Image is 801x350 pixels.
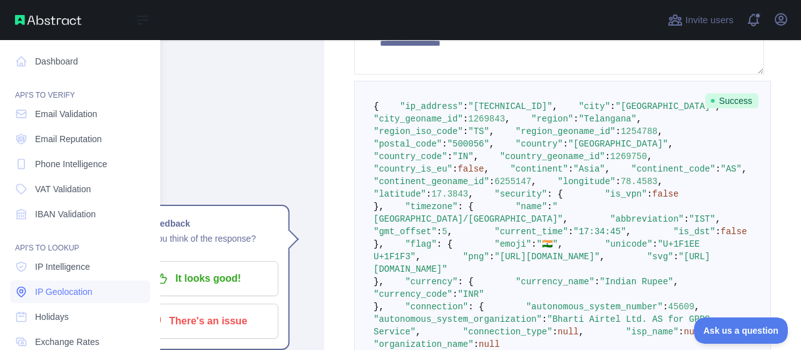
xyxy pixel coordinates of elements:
[447,227,452,237] span: ,
[658,126,663,136] span: ,
[457,164,484,174] span: false
[705,93,758,108] span: Success
[558,177,615,187] span: "longitude"
[579,101,610,111] span: "city"
[35,133,102,145] span: Email Reputation
[599,252,605,262] span: ,
[374,302,384,312] span: },
[10,103,150,125] a: Email Validation
[553,101,558,111] span: ,
[610,101,615,111] span: :
[510,164,568,174] span: "continent"
[684,214,689,224] span: :
[10,281,150,303] a: IP Geolocation
[416,327,421,337] span: ,
[573,164,605,174] span: "Asia"
[463,114,468,124] span: :
[616,101,716,111] span: "[GEOGRAPHIC_DATA]"
[547,189,563,199] span: : {
[405,202,457,212] span: "timezone"
[573,114,578,124] span: :
[542,314,547,324] span: :
[653,239,658,249] span: :
[547,202,552,212] span: :
[463,101,468,111] span: :
[457,277,473,287] span: : {
[35,158,107,170] span: Phone Intelligence
[573,227,626,237] span: "17:34:45"
[605,239,653,249] span: "unicode"
[516,126,616,136] span: "region_geoname_id"
[647,252,673,262] span: "svg"
[626,327,678,337] span: "isp_name"
[494,227,568,237] span: "current_time"
[416,252,421,262] span: ,
[494,177,531,187] span: 6255147
[457,202,473,212] span: : {
[579,114,636,124] span: "Telangana"
[599,277,673,287] span: "Indian Rupee"
[442,139,447,149] span: :
[621,126,658,136] span: 1254788
[10,255,150,278] a: IP Intelligence
[558,327,579,337] span: null
[374,101,379,111] span: {
[647,152,652,162] span: ,
[400,101,463,111] span: "ip_address"
[610,152,647,162] span: 1269750
[463,252,489,262] span: "png"
[610,214,684,224] span: "abbreviation"
[35,260,90,273] span: IP Intelligence
[10,128,150,150] a: Email Reputation
[10,50,150,73] a: Dashboard
[558,239,563,249] span: ,
[579,327,584,337] span: ,
[531,114,573,124] span: "region"
[468,302,484,312] span: : {
[374,126,463,136] span: "region_iso_code"
[715,227,720,237] span: :
[405,277,457,287] span: "currency"
[35,183,91,195] span: VAT Validation
[526,302,663,312] span: "autonomous_system_number"
[35,336,99,348] span: Exchange Rates
[689,214,715,224] span: "IST"
[715,214,720,224] span: ,
[516,277,594,287] span: "currency_name"
[468,114,505,124] span: 1269843
[489,126,494,136] span: ,
[426,189,431,199] span: :
[537,239,558,249] span: "🇮🇳"
[35,108,97,120] span: Email Validation
[631,164,715,174] span: "continent_code"
[715,164,720,174] span: :
[594,277,599,287] span: :
[374,239,384,249] span: },
[605,189,647,199] span: "is_vpn"
[605,152,610,162] span: :
[10,306,150,328] a: Holidays
[431,189,468,199] span: 17.3843
[505,114,510,124] span: ,
[531,239,536,249] span: :
[452,164,457,174] span: :
[489,252,494,262] span: :
[468,189,473,199] span: ,
[10,153,150,175] a: Phone Intelligence
[10,75,150,100] div: API'S TO VERIFY
[568,227,573,237] span: :
[452,152,474,162] span: "IN"
[658,177,663,187] span: ,
[668,302,695,312] span: 45609
[494,189,547,199] span: "security"
[35,208,96,220] span: IBAN Validation
[374,164,452,174] span: "country_is_eu"
[10,178,150,200] a: VAT Validation
[531,177,536,187] span: ,
[484,164,489,174] span: ,
[685,13,733,28] span: Invite users
[10,203,150,225] a: IBAN Validation
[442,227,447,237] span: 5
[447,139,489,149] span: "500056"
[479,339,500,349] span: null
